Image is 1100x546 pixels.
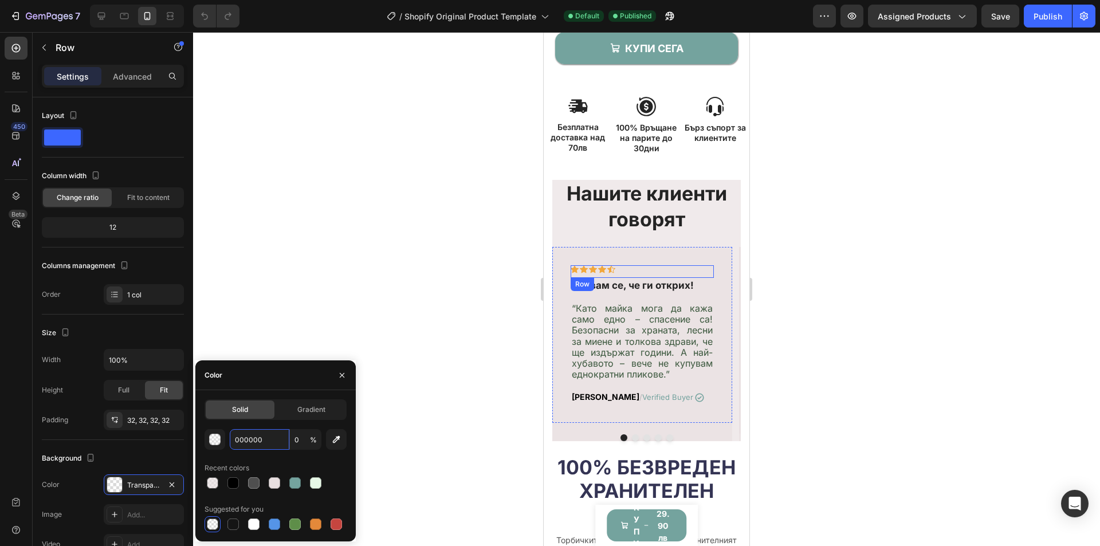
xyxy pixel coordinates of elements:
div: Color [42,480,60,490]
div: Column width [42,168,103,184]
span: Shopify Original Product Template [404,10,536,22]
div: 1 col [127,290,181,300]
span: Full [118,385,129,395]
div: Columns management [42,258,131,274]
button: Assigned Products [868,5,977,28]
div: 29.90 лв [109,474,129,513]
span: / [399,10,402,22]
p: Settings [57,70,89,83]
span: % [310,435,317,445]
div: Background [42,451,97,466]
span: Fit to content [127,193,170,203]
div: Add... [127,510,181,520]
span: Published [620,11,651,21]
div: Layout [42,108,80,124]
span: Change ratio [57,193,99,203]
input: Eg: FFFFFF [230,429,289,450]
div: Suggested for you [205,504,264,514]
div: Beta [9,210,27,219]
div: Padding [42,415,68,425]
div: 32, 32, 32, 32 [127,415,181,426]
p: 7 [75,9,80,23]
p: Row [56,41,153,54]
div: Transparent [127,480,160,490]
div: Size [42,325,72,341]
span: Default [575,11,599,21]
button: Save [981,5,1019,28]
div: КУПИ [89,469,96,517]
iframe: Design area [544,32,749,546]
button: КУПИ [63,477,143,509]
div: Undo/Redo [193,5,239,28]
div: Color [205,370,222,380]
div: 450 [11,122,27,131]
span: Fit [160,385,168,395]
div: Order [42,289,61,300]
input: Auto [104,349,183,370]
span: Solid [232,404,248,415]
div: 12 [44,219,182,235]
div: Width [42,355,61,365]
div: Height [42,385,63,395]
span: Assigned Products [878,10,951,22]
div: Image [42,509,62,520]
span: Gradient [297,404,325,415]
div: Recent colors [205,463,249,473]
p: Advanced [113,70,152,83]
div: Open Intercom Messenger [1061,490,1089,517]
button: 7 [5,5,85,28]
span: Save [991,11,1010,21]
div: Publish [1034,10,1062,22]
button: Publish [1024,5,1072,28]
